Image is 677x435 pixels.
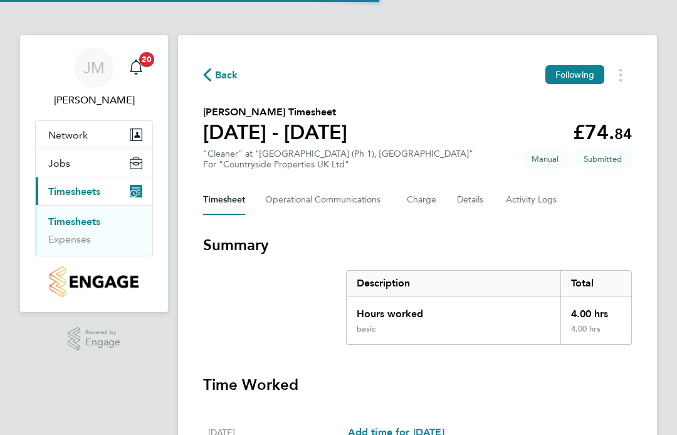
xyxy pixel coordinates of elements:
span: JM [83,60,105,76]
span: This timesheet is Submitted. [574,149,632,169]
span: Powered by [85,327,120,338]
span: Timesheets [48,186,100,197]
div: Summary [346,270,632,345]
h3: Summary [203,235,632,255]
div: Hours worked [347,296,560,324]
span: Back [215,68,238,83]
span: John McDermott [35,93,153,108]
h3: Time Worked [203,375,632,395]
button: Network [36,121,152,149]
div: Description [347,271,560,296]
span: Following [555,69,594,80]
span: This timesheet was manually created. [522,149,569,169]
app-decimal: £74. [573,120,632,144]
span: 84 [614,125,632,143]
a: JM[PERSON_NAME] [35,48,153,108]
nav: Main navigation [20,35,168,312]
button: Following [545,65,604,84]
span: Network [48,129,88,141]
a: Go to home page [35,266,153,297]
a: 20 [123,48,149,88]
button: Timesheets [36,177,152,205]
button: Jobs [36,149,152,177]
img: countryside-properties-logo-retina.png [50,266,138,297]
div: "Cleaner" at "[GEOGRAPHIC_DATA] (Ph 1), [GEOGRAPHIC_DATA]" [203,149,473,170]
span: Jobs [48,157,70,169]
a: Expenses [48,233,91,245]
button: Activity Logs [506,185,559,215]
div: Timesheets [36,205,152,256]
button: Timesheet [203,185,245,215]
button: Details [457,185,486,215]
div: basic [357,324,375,334]
button: Operational Communications [265,185,387,215]
button: Charge [407,185,437,215]
h1: [DATE] - [DATE] [203,120,347,145]
span: Engage [85,337,120,348]
button: Timesheets Menu [609,65,632,85]
button: Back [203,67,238,83]
a: Powered byEngage [68,327,121,351]
div: 4.00 hrs [560,296,632,324]
h2: [PERSON_NAME] Timesheet [203,105,347,120]
div: 4.00 hrs [560,324,632,344]
a: Timesheets [48,216,100,228]
div: Total [560,271,632,296]
div: For "Countryside Properties UK Ltd" [203,159,473,170]
span: 20 [139,52,154,67]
